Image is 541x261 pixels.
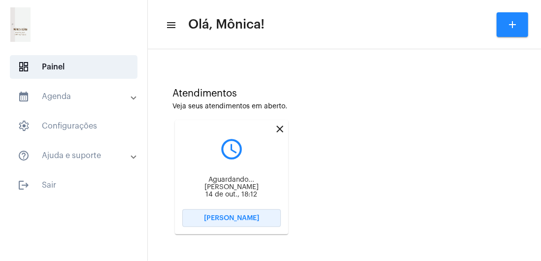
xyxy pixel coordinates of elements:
[204,215,259,222] span: [PERSON_NAME]
[10,55,137,79] span: Painel
[6,85,147,108] mat-expansion-panel-header: sidenav iconAgenda
[182,184,281,191] div: [PERSON_NAME]
[172,103,516,110] div: Veja seus atendimentos em aberto.
[182,137,281,162] mat-icon: query_builder
[274,123,286,135] mat-icon: close
[182,176,281,184] div: Aguardando...
[188,17,265,33] span: Olá, Mônica!
[18,150,132,162] mat-panel-title: Ajuda e suporte
[172,88,516,99] div: Atendimentos
[18,179,30,191] mat-icon: sidenav icon
[18,91,30,102] mat-icon: sidenav icon
[182,209,281,227] button: [PERSON_NAME]
[18,91,132,102] mat-panel-title: Agenda
[507,19,518,31] mat-icon: add
[18,120,30,132] span: sidenav icon
[182,191,281,198] div: 14 de out., 18:12
[10,173,137,197] span: Sair
[8,5,33,44] img: 21e865a3-0c32-a0ee-b1ff-d681ccd3ac4b.png
[166,19,175,31] mat-icon: sidenav icon
[6,144,147,167] mat-expansion-panel-header: sidenav iconAjuda e suporte
[18,150,30,162] mat-icon: sidenav icon
[18,61,30,73] span: sidenav icon
[10,114,137,138] span: Configurações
